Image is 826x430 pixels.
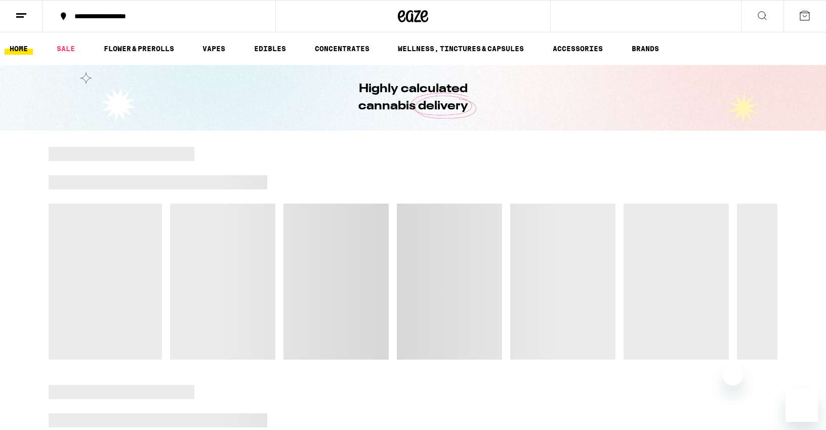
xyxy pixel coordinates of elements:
a: CONCENTRATES [310,43,375,55]
a: VAPES [197,43,230,55]
a: BRANDS [627,43,664,55]
a: WELLNESS, TINCTURES & CAPSULES [393,43,529,55]
a: HOME [5,43,33,55]
a: SALE [52,43,80,55]
iframe: Button to launch messaging window [786,389,818,422]
h1: Highly calculated cannabis delivery [329,81,497,115]
a: FLOWER & PREROLLS [99,43,179,55]
iframe: Close message [723,365,743,385]
a: EDIBLES [249,43,291,55]
a: ACCESSORIES [548,43,608,55]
